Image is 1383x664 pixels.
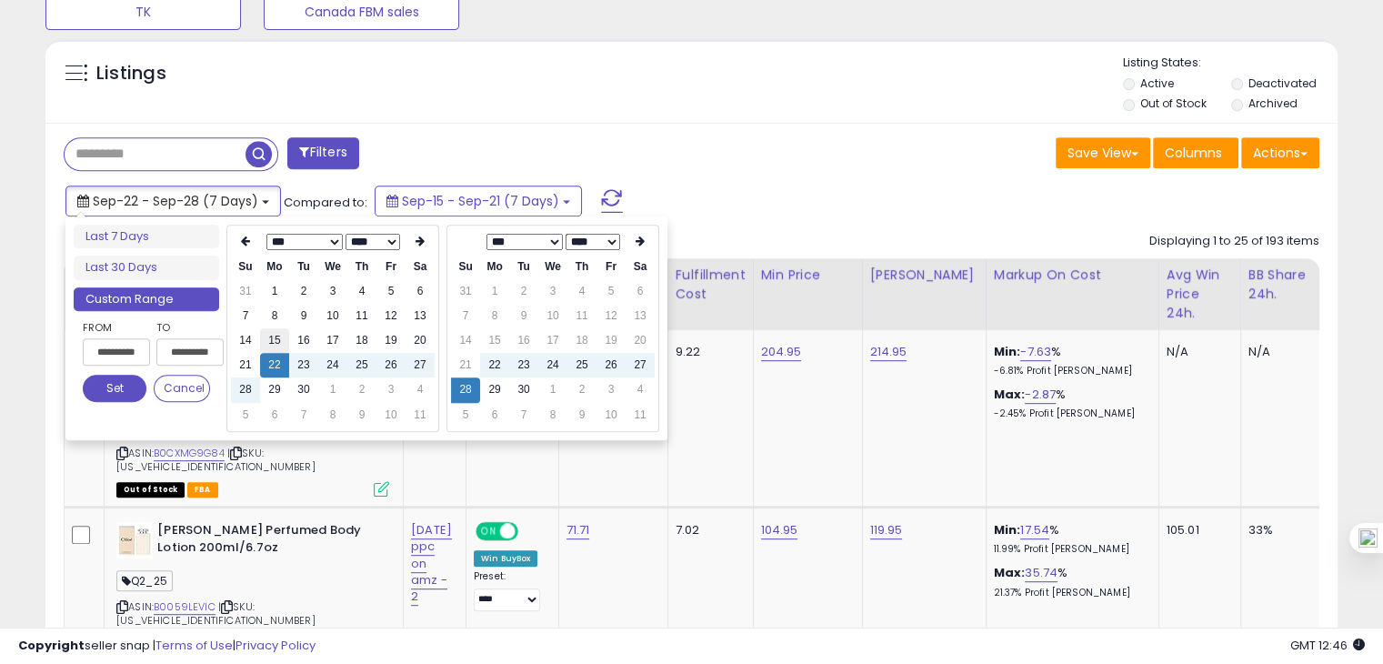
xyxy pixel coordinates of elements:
[451,304,480,328] td: 7
[538,328,567,353] td: 17
[289,279,318,304] td: 2
[626,353,655,377] td: 27
[994,565,1145,599] div: %
[596,304,626,328] td: 12
[347,279,376,304] td: 4
[260,353,289,377] td: 22
[347,353,376,377] td: 25
[260,403,289,428] td: 6
[538,353,567,377] td: 24
[375,186,582,216] button: Sep-15 - Sep-21 (7 Days)
[994,543,1145,556] p: 11.99% Profit [PERSON_NAME]
[318,403,347,428] td: 8
[93,192,258,210] span: Sep-22 - Sep-28 (7 Days)
[318,279,347,304] td: 3
[1248,75,1316,91] label: Deactivated
[480,328,509,353] td: 15
[994,343,1021,360] b: Min:
[116,344,389,495] div: ASIN:
[406,403,435,428] td: 11
[626,304,655,328] td: 13
[1241,137,1319,168] button: Actions
[566,521,590,539] a: 71.71
[451,353,480,377] td: 21
[65,186,281,216] button: Sep-22 - Sep-28 (7 Days)
[567,304,596,328] td: 11
[994,407,1145,420] p: -2.45% Profit [PERSON_NAME]
[1056,137,1150,168] button: Save View
[676,344,739,360] div: 9.22
[411,521,452,606] a: [DATE] ppc on amz - 2
[406,377,435,402] td: 4
[509,353,538,377] td: 23
[480,353,509,377] td: 22
[480,377,509,402] td: 29
[451,279,480,304] td: 31
[509,403,538,428] td: 7
[1025,564,1057,582] a: 35.74
[994,344,1145,377] div: %
[260,377,289,402] td: 29
[626,279,655,304] td: 6
[567,255,596,279] th: Th
[451,377,480,402] td: 28
[406,255,435,279] th: Sa
[509,377,538,402] td: 30
[986,258,1158,330] th: The percentage added to the cost of goods (COGS) that forms the calculator for Min & Max prices.
[231,255,260,279] th: Su
[154,375,210,402] button: Cancel
[676,522,739,538] div: 7.02
[596,403,626,428] td: 10
[376,255,406,279] th: Fr
[236,637,316,654] a: Privacy Policy
[1153,137,1238,168] button: Columns
[287,137,358,169] button: Filters
[116,482,185,498] span: All listings that are currently out of stock and unavailable for purchase on Amazon
[477,524,500,539] span: ON
[406,353,435,377] td: 27
[1248,266,1315,304] div: BB Share 24h.
[231,377,260,402] td: 28
[376,279,406,304] td: 5
[1248,522,1308,538] div: 33%
[538,377,567,402] td: 1
[480,403,509,428] td: 6
[116,446,316,473] span: | SKU: [US_VEHICLE_IDENTIFICATION_NUMBER]
[154,446,225,461] a: B0CXMG9G84
[761,521,798,539] a: 104.95
[1248,96,1297,111] label: Archived
[516,524,545,539] span: OFF
[260,304,289,328] td: 8
[406,304,435,328] td: 13
[538,255,567,279] th: We
[347,255,376,279] th: Th
[870,266,978,285] div: [PERSON_NAME]
[567,377,596,402] td: 2
[83,318,146,337] label: From
[567,328,596,353] td: 18
[83,375,146,402] button: Set
[1167,344,1227,360] div: N/A
[596,377,626,402] td: 3
[1149,233,1319,250] div: Displaying 1 to 25 of 193 items
[154,599,215,615] a: B0059LEVIC
[567,353,596,377] td: 25
[994,386,1026,403] b: Max:
[406,328,435,353] td: 20
[870,343,907,361] a: 214.95
[1167,522,1227,538] div: 105.01
[509,304,538,328] td: 9
[451,403,480,428] td: 5
[260,255,289,279] th: Mo
[376,377,406,402] td: 3
[480,279,509,304] td: 1
[318,377,347,402] td: 1
[509,328,538,353] td: 16
[289,403,318,428] td: 7
[676,266,746,304] div: Fulfillment Cost
[231,304,260,328] td: 7
[1123,55,1338,72] p: Listing States:
[1140,75,1174,91] label: Active
[376,304,406,328] td: 12
[231,353,260,377] td: 21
